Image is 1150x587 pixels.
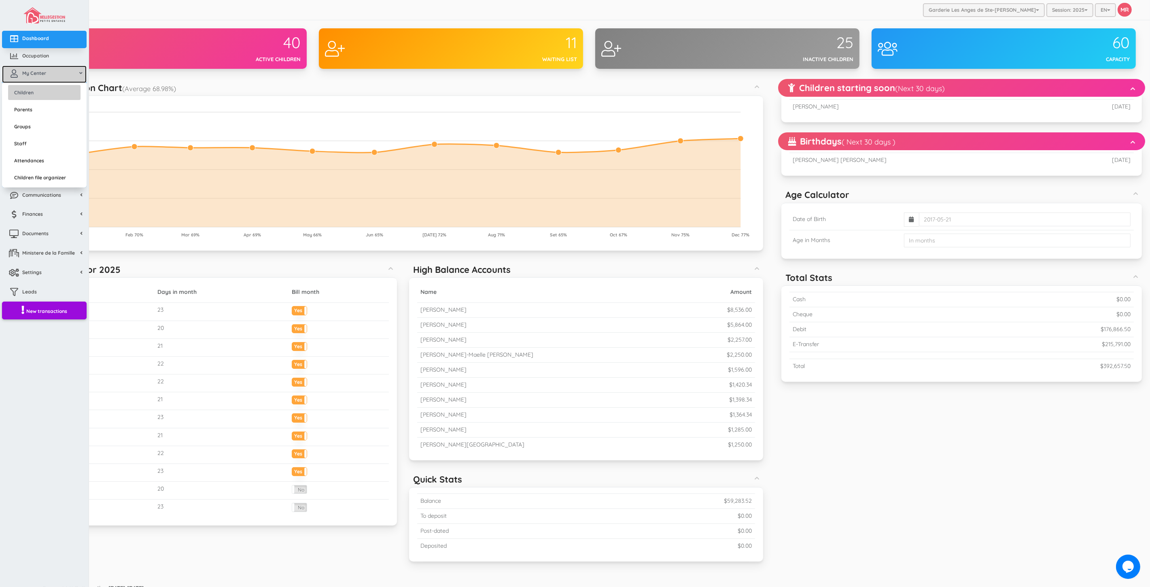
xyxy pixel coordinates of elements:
[789,100,1023,114] td: [PERSON_NAME]
[2,187,87,205] a: Communications
[54,289,151,295] h5: Mois
[420,336,467,343] small: [PERSON_NAME]
[2,226,87,243] a: Documents
[22,230,49,237] span: Documents
[22,35,49,42] span: Dashboard
[2,206,87,224] a: Finances
[8,153,81,168] a: Attendances
[8,170,81,185] a: Children file organizer
[292,432,307,438] label: Yes
[952,322,1134,337] td: $176,866.50
[842,137,895,147] small: ( Next 30 days )
[154,321,289,338] td: 20
[292,450,307,456] label: Yes
[175,55,301,63] div: Active children
[292,468,307,474] label: Yes
[451,34,577,51] div: 11
[22,269,42,276] span: Settings
[420,289,681,295] h5: Name
[728,34,854,51] div: 25
[292,396,307,402] label: Yes
[895,84,945,93] small: (Next 30 days)
[587,494,755,509] td: $59,283.52
[2,66,87,83] a: My Center
[2,48,87,66] a: Occupation
[154,410,289,428] td: 23
[789,307,952,322] td: Cheque
[789,292,952,307] td: Cash
[22,288,37,295] span: Leads
[157,289,285,295] h5: Days in month
[181,232,199,238] tspan: Mar 69%
[550,232,567,238] tspan: Set 65%
[154,464,289,482] td: 23
[587,539,755,553] td: $0.00
[51,500,154,517] td: December
[420,306,467,313] small: [PERSON_NAME]
[789,337,952,352] td: E-Transfer
[789,153,1065,168] td: [PERSON_NAME] [PERSON_NAME]
[420,366,467,373] small: [PERSON_NAME]
[154,303,289,321] td: 23
[420,351,533,358] small: [PERSON_NAME]-Maelle [PERSON_NAME]
[730,411,752,418] small: $1,364.34
[8,119,81,134] a: Groups
[154,356,289,374] td: 22
[51,482,154,500] td: November
[2,245,87,263] a: Ministere de la Famille
[2,284,87,302] a: Leads
[154,338,289,356] td: 21
[47,83,176,93] h5: Occupation Chart
[22,249,75,256] span: Ministere de la Famille
[671,232,690,238] tspan: Nov 75%
[413,265,511,274] h5: High Balance Accounts
[417,509,587,524] td: To deposit
[728,366,752,373] small: $1,596.00
[728,336,752,343] small: $2,257.00
[22,52,49,59] span: Occupation
[1004,55,1130,63] div: Capacity
[952,359,1134,373] td: $392,657.50
[22,211,43,217] span: Finances
[2,302,87,320] a: New transactions
[728,55,854,63] div: Inactive children
[420,396,467,403] small: [PERSON_NAME]
[727,351,752,358] small: $2,250.00
[952,307,1134,322] td: $0.00
[51,321,154,338] td: February
[366,232,383,238] tspan: Jun 65%
[8,85,81,100] a: Children
[292,325,307,331] label: Yes
[789,359,952,373] td: Total
[420,441,524,448] small: [PERSON_NAME][GEOGRAPHIC_DATA]
[420,411,467,418] small: [PERSON_NAME]
[292,360,307,366] label: Yes
[688,289,752,295] h5: Amount
[732,232,749,238] tspan: Dec 77%
[51,303,154,321] td: January
[420,426,467,433] small: [PERSON_NAME]
[1023,100,1134,114] td: [DATE]
[154,446,289,464] td: 22
[727,306,752,313] small: $8,536.00
[154,392,289,410] td: 21
[51,446,154,464] td: September
[51,338,154,356] td: March
[8,102,81,117] a: Parents
[303,232,322,238] tspan: May 66%
[1116,555,1142,579] iframe: chat widget
[451,55,577,63] div: Waiting list
[788,136,895,146] h5: Birthdays
[51,428,154,446] td: August
[292,378,307,384] label: Yes
[125,232,143,238] tspan: Feb 70%
[728,441,752,448] small: $1,250.00
[417,524,587,539] td: Post-dated
[51,410,154,428] td: July
[8,136,81,151] a: Staff
[1065,153,1134,168] td: [DATE]
[610,232,627,238] tspan: Oct 67%
[422,232,446,238] tspan: [DATE] 72%
[292,414,307,420] label: Yes
[51,392,154,410] td: June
